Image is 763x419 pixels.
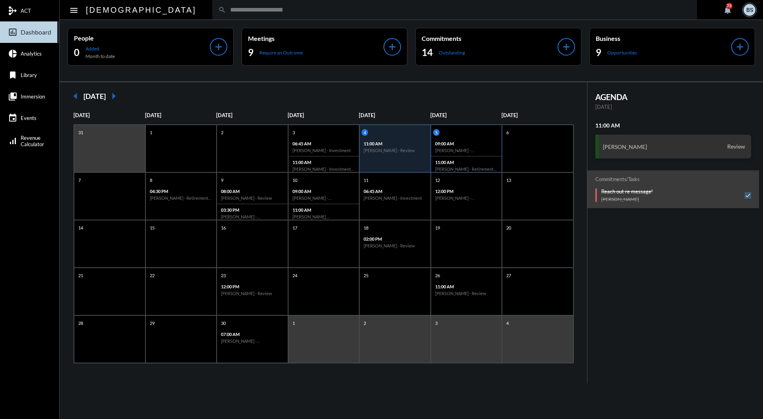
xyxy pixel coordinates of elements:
[435,195,498,201] h6: [PERSON_NAME] - [PERSON_NAME] - Retirement Income
[8,49,17,58] mat-icon: pie_chart
[21,29,51,36] span: Dashboard
[435,160,498,165] p: 11:00 AM
[502,112,573,118] p: [DATE]
[86,4,196,16] h2: [DEMOGRAPHIC_DATA]
[218,6,226,14] mat-icon: search
[83,92,106,100] h2: [DATE]
[292,207,355,212] p: 11:00 AM
[292,160,355,165] p: 11:00 AM
[723,5,732,15] mat-icon: notifications
[76,129,85,136] p: 31
[725,143,747,150] span: Review
[362,272,370,279] p: 25
[439,50,465,56] p: Outstanding
[292,141,355,146] p: 06:45 AM
[290,177,299,183] p: 10
[435,166,498,172] h6: [PERSON_NAME] - Retirement Doctrine Review
[148,224,157,231] p: 15
[433,177,442,183] p: 12
[292,214,355,219] h6: [PERSON_NAME] ([PERSON_NAME]) [PERSON_NAME] - Retirement Income
[219,272,228,279] p: 23
[66,2,82,18] button: Toggle sidenav
[595,176,751,182] h2: Commitments/Tasks
[504,224,513,231] p: 20
[8,136,17,146] mat-icon: signal_cellular_alt
[744,4,755,16] div: BS
[150,195,213,201] h6: [PERSON_NAME] - Retirement Doctrine Review
[504,272,513,279] p: 27
[221,195,284,201] h6: [PERSON_NAME] - Review
[74,34,210,42] p: People
[364,189,426,194] p: 06:45 AM
[8,92,17,101] mat-icon: collections_bookmark
[726,3,732,9] div: 73
[259,50,303,56] p: Require an Outcome
[504,177,513,183] p: 13
[219,177,225,183] p: 9
[435,148,498,153] h6: [PERSON_NAME] - [PERSON_NAME] - Income Protection
[364,195,426,201] h6: [PERSON_NAME] - Investment
[288,112,359,118] p: [DATE]
[21,72,37,78] span: Library
[85,46,115,52] p: Added
[290,320,297,326] p: 1
[435,141,498,146] p: 09:00 AM
[435,189,498,194] p: 12:00 PM
[219,129,225,136] p: 2
[145,112,217,118] p: [DATE]
[292,166,355,172] h6: [PERSON_NAME] - Investment Review
[362,320,368,326] p: 2
[21,50,42,57] span: Analytics
[8,27,17,37] mat-icon: insert_chart_outlined
[85,53,115,59] p: Month to date
[596,35,732,42] p: Business
[8,113,17,123] mat-icon: event
[433,272,442,279] p: 26
[734,41,746,52] mat-icon: add
[74,112,145,118] p: [DATE]
[603,143,647,150] h3: [PERSON_NAME]
[74,46,79,59] h2: 0
[21,115,37,121] span: Events
[362,177,370,183] p: 11
[221,189,284,194] p: 08:00 AM
[21,93,45,100] span: Immersion
[148,320,157,326] p: 29
[213,41,224,52] mat-icon: add
[561,41,572,52] mat-icon: add
[364,243,426,248] h6: [PERSON_NAME] - Review
[387,41,398,52] mat-icon: add
[219,320,228,326] p: 30
[216,112,288,118] p: [DATE]
[435,291,498,296] h6: [PERSON_NAME] - Review
[595,92,751,102] h2: AGENDA
[362,129,368,136] p: 4
[430,112,502,118] p: [DATE]
[76,272,85,279] p: 21
[221,332,284,337] p: 07:00 AM
[292,148,355,153] h6: [PERSON_NAME] - Investment
[422,35,558,42] p: Commitments
[148,177,154,183] p: 8
[76,320,85,326] p: 28
[148,129,154,136] p: 1
[601,196,653,202] p: [PERSON_NAME]
[68,88,83,104] mat-icon: arrow_left
[76,177,83,183] p: 7
[221,284,284,289] p: 12:00 PM
[433,129,440,136] p: 5
[433,224,442,231] p: 19
[601,188,653,195] p: Reach out re message*
[504,129,511,136] p: 6
[364,141,426,146] p: 11:00 AM
[422,46,433,59] h2: 14
[433,320,440,326] p: 3
[148,272,157,279] p: 22
[150,189,213,194] p: 04:30 PM
[76,224,85,231] p: 14
[504,320,511,326] p: 4
[290,129,297,136] p: 3
[362,224,370,231] p: 18
[595,104,751,110] p: [DATE]
[21,135,44,147] span: Revenue Calculator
